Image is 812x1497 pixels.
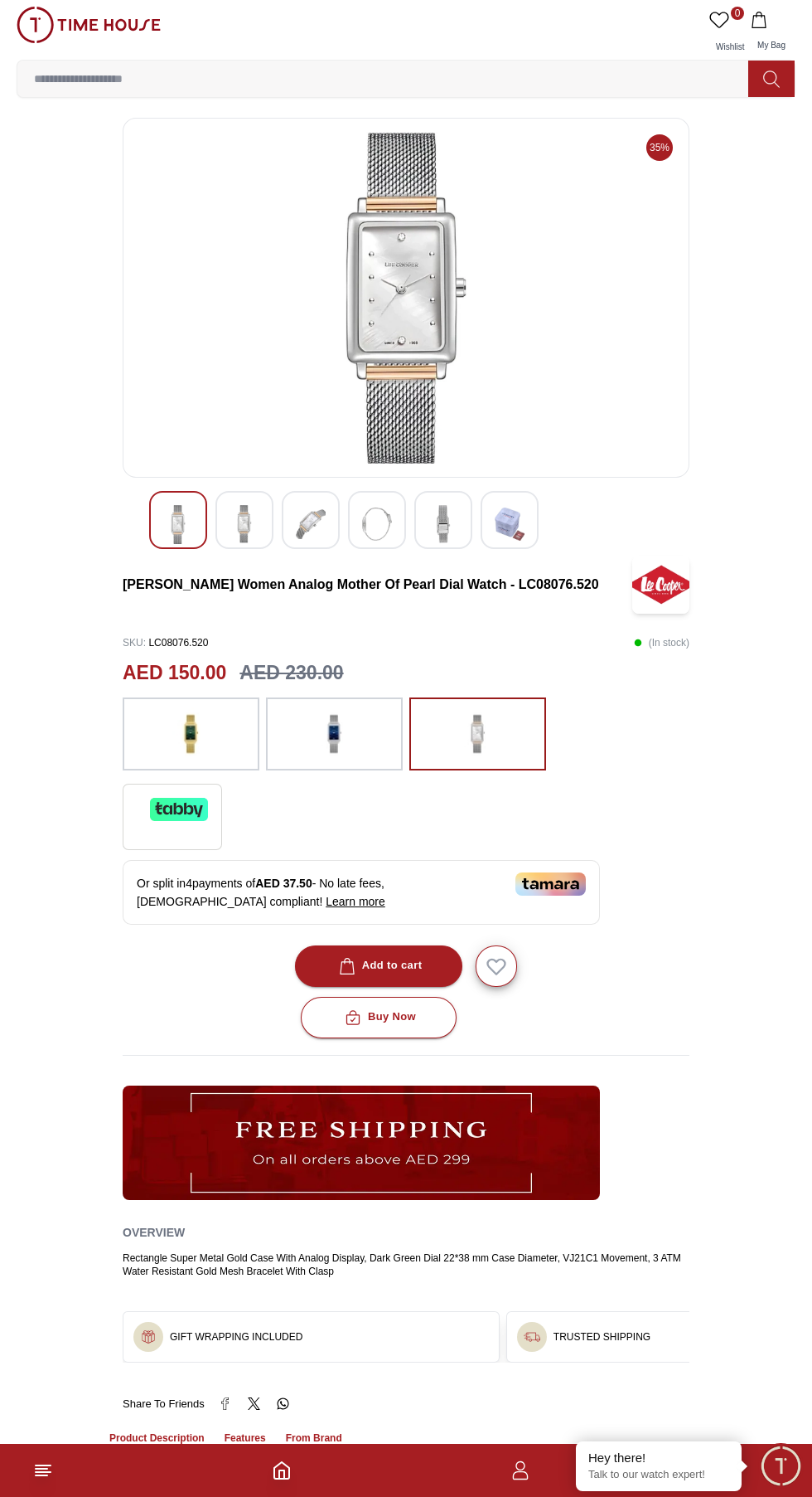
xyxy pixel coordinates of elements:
[123,637,146,649] span: SKU :
[170,1330,302,1344] h3: GIFT WRAPPING INCLUDED
[255,877,312,890] span: AED 37.50
[428,505,458,543] img: LEE COOPER Women Analog Dark Green Dial Watch - LC08076.170
[140,1329,157,1345] img: ...
[495,505,524,543] img: LEE COOPER Women Analog Dark Green Dial Watch - LC08076.170
[515,872,586,896] img: Tamara
[295,945,463,987] button: Add to cart
[218,1425,273,1453] button: Features
[362,505,392,543] img: LEE COOPER Women Analog Dark Green Dial Watch - LC08076.170
[279,1425,349,1453] button: From Brand
[634,630,689,655] p: ( In stock )
[524,1329,540,1345] img: ...
[758,1443,804,1489] div: Chat Widget
[272,1461,292,1480] a: Home
[457,706,499,762] img: ...
[326,895,385,908] span: Learn more
[646,134,673,161] span: 35%
[588,1468,729,1482] p: Talk to our watch expert!
[123,1086,600,1200] img: ...
[171,706,212,762] img: ...
[553,1330,650,1344] h3: TRUSTED SHIPPING
[341,1008,416,1027] div: Buy Now
[588,1450,729,1466] div: Hey there!
[314,706,355,762] img: ...
[17,7,161,43] img: ...
[103,1425,211,1453] button: Product Description
[706,7,747,60] a: 0Wishlist
[123,1396,205,1412] span: Share To Friends
[747,7,795,60] button: My Bag
[301,997,457,1038] button: Buy Now
[751,41,792,50] span: My Bag
[336,956,423,975] div: Add to cart
[123,575,632,595] h3: [PERSON_NAME] Women Analog Mother Of Pearl Dial Watch - LC08076.520
[137,132,675,464] img: LEE COOPER Women Analog Dark Green Dial Watch - LC08076.170
[230,505,259,543] img: LEE COOPER Women Analog Dark Green Dial Watch - LC08076.170
[123,1220,185,1245] h2: Overview
[709,42,751,51] span: Wishlist
[239,659,343,688] h3: AED 230.00
[731,7,744,20] span: 0
[296,505,326,543] img: LEE COOPER Women Analog Dark Green Dial Watch - LC08076.170
[163,505,193,544] img: LEE COOPER Women Analog Dark Green Dial Watch - LC08076.170
[123,1252,689,1278] div: Rectangle Super Metal Gold Case With Analog Display, Dark Green Dial 22*38 mm Case Diameter, VJ21...
[123,659,226,688] h2: AED 150.00
[632,556,689,614] img: LEE COOPER Women Analog Mother Of Pearl Dial Watch - LC08076.520
[123,860,600,925] div: Or split in 4 payments of - No late fees, [DEMOGRAPHIC_DATA] compliant!
[123,630,208,655] p: LC08076.520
